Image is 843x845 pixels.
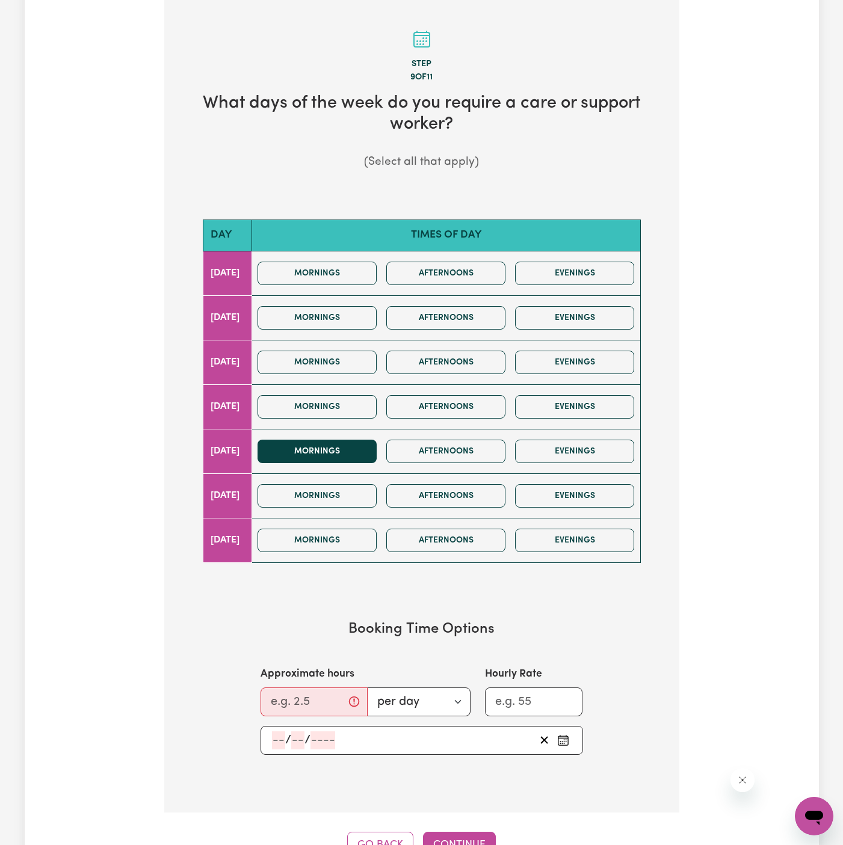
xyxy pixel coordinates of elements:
button: Mornings [258,351,377,374]
th: Times of day [252,220,640,251]
button: Afternoons [386,440,505,463]
button: Evenings [515,262,634,285]
button: Clear start date [535,731,554,749]
span: / [285,734,291,747]
input: ---- [310,731,335,749]
button: Evenings [515,529,634,552]
button: Afternoons [386,306,505,330]
div: 9 of 11 [184,71,660,84]
p: (Select all that apply) [184,154,660,171]
td: [DATE] [203,251,252,295]
td: [DATE] [203,473,252,518]
button: Mornings [258,262,377,285]
button: Mornings [258,440,377,463]
td: [DATE] [203,518,252,562]
button: Mornings [258,306,377,330]
input: e.g. 2.5 [261,687,368,716]
input: -- [272,731,285,749]
div: Step [184,58,660,71]
input: e.g. 55 [485,687,583,716]
button: Evenings [515,395,634,419]
label: Approximate hours [261,666,354,682]
td: [DATE] [203,295,252,340]
iframe: Button to launch messaging window [795,797,833,835]
input: -- [291,731,304,749]
td: [DATE] [203,429,252,473]
h3: Booking Time Options [203,621,641,638]
button: Afternoons [386,262,505,285]
label: Hourly Rate [485,666,542,682]
h2: What days of the week do you require a care or support worker? [184,93,660,135]
td: [DATE] [203,384,252,429]
button: Afternoons [386,351,505,374]
button: Pick an approximate start date [554,731,573,749]
iframe: Close message [730,768,755,792]
button: Evenings [515,351,634,374]
button: Mornings [258,395,377,419]
button: Afternoons [386,484,505,508]
span: / [304,734,310,747]
button: Mornings [258,529,377,552]
button: Evenings [515,440,634,463]
button: Mornings [258,484,377,508]
span: Need any help? [7,8,73,18]
th: Day [203,220,252,251]
button: Afternoons [386,529,505,552]
button: Evenings [515,306,634,330]
td: [DATE] [203,340,252,384]
button: Evenings [515,484,634,508]
button: Afternoons [386,395,505,419]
